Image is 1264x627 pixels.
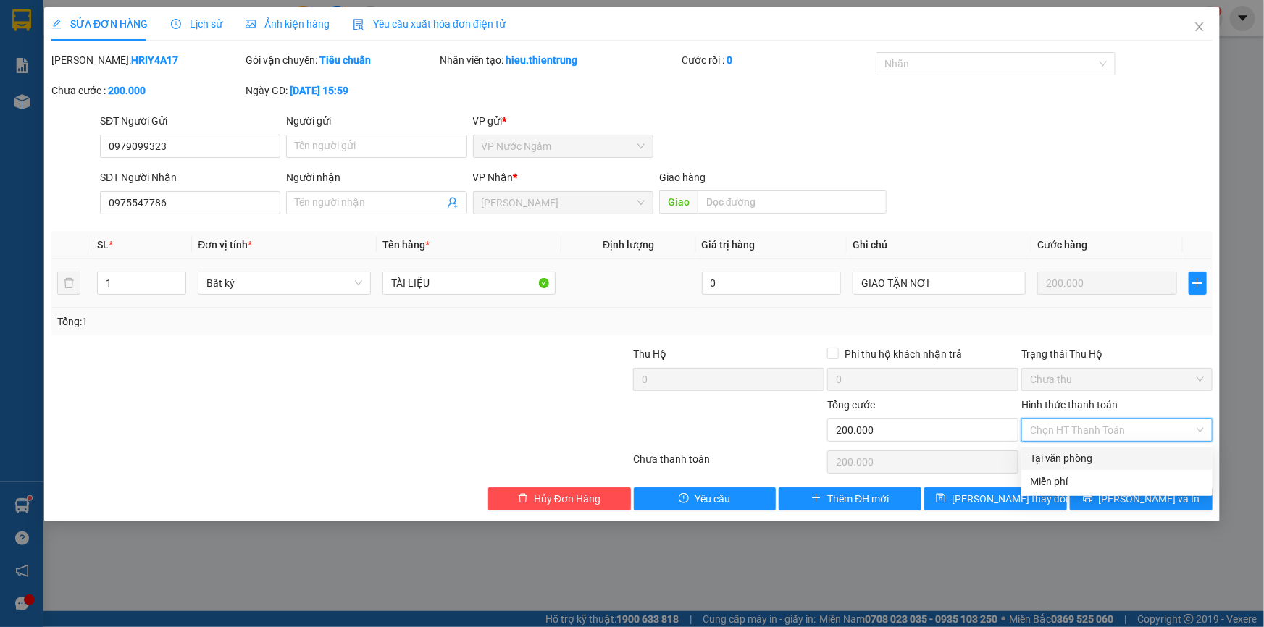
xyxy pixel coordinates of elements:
[473,172,514,183] span: VP Nhận
[319,54,371,66] b: Tiêu chuẩn
[440,52,679,68] div: Nhân viên tạo:
[702,239,756,251] span: Giá trị hàng
[682,52,873,68] div: Cước rồi :
[659,172,706,183] span: Giao hàng
[1030,450,1204,466] div: Tại văn phòng
[353,18,506,30] span: Yêu cầu xuất hóa đơn điện tử
[447,197,459,209] span: user-add
[727,54,732,66] b: 0
[1099,491,1200,507] span: [PERSON_NAME] và In
[518,493,528,505] span: delete
[847,231,1031,259] th: Ghi chú
[698,190,887,214] input: Dọc đường
[1179,7,1220,48] button: Close
[1189,272,1207,295] button: plus
[57,313,488,329] div: Tổng: 1
[51,18,148,30] span: SỬA ĐƠN HÀNG
[632,451,826,476] div: Chưa thanh toán
[827,491,889,507] span: Thêm ĐH mới
[1194,21,1205,33] span: close
[482,192,645,214] span: Gia Lai
[51,83,243,98] div: Chưa cước :
[51,19,62,29] span: edit
[603,239,654,251] span: Định lượng
[353,19,364,30] img: icon
[8,104,117,127] h2: HRIY4A17
[76,104,350,195] h2: VP Nhận: [PERSON_NAME]
[633,348,666,360] span: Thu Hộ
[853,272,1026,295] input: Ghi Chú
[382,239,430,251] span: Tên hàng
[679,493,689,505] span: exclamation-circle
[634,487,777,510] button: exclamation-circleYêu cầu
[488,487,631,510] button: deleteHủy Đơn Hàng
[193,12,350,35] b: [DOMAIN_NAME]
[246,52,437,68] div: Gói vận chuyển:
[246,19,256,29] span: picture
[534,491,600,507] span: Hủy Đơn Hàng
[779,487,921,510] button: plusThêm ĐH mới
[1070,487,1213,510] button: printer[PERSON_NAME] và In
[198,239,252,251] span: Đơn vị tính
[100,169,280,185] div: SĐT Người Nhận
[246,83,437,98] div: Ngày GD:
[290,85,348,96] b: [DATE] 15:59
[473,113,653,129] div: VP gửi
[1021,399,1118,411] label: Hình thức thanh toán
[206,272,362,294] span: Bất kỳ
[382,272,556,295] input: VD: Bàn, Ghế
[924,487,1067,510] button: save[PERSON_NAME] thay đổi
[100,113,280,129] div: SĐT Người Gửi
[286,113,466,129] div: Người gửi
[1037,272,1177,295] input: 0
[506,54,578,66] b: hieu.thientrung
[171,18,222,30] span: Lịch sử
[1030,369,1204,390] span: Chưa thu
[695,491,730,507] span: Yêu cầu
[131,54,178,66] b: HRIY4A17
[811,493,821,505] span: plus
[839,346,968,362] span: Phí thu hộ khách nhận trả
[1189,277,1206,289] span: plus
[246,18,330,30] span: Ảnh kiện hàng
[1021,346,1213,362] div: Trạng thái Thu Hộ
[171,19,181,29] span: clock-circle
[659,190,698,214] span: Giao
[1030,474,1204,489] div: Miễn phí
[482,135,645,157] span: VP Nước Ngầm
[108,85,146,96] b: 200.000
[1083,493,1093,505] span: printer
[827,399,875,411] span: Tổng cước
[952,491,1068,507] span: [PERSON_NAME] thay đổi
[51,52,243,68] div: [PERSON_NAME]:
[1030,419,1204,441] span: Chọn HT Thanh Toán
[58,12,130,99] b: Nhà xe Thiên Trung
[936,493,946,505] span: save
[97,239,109,251] span: SL
[8,22,51,94] img: logo.jpg
[286,169,466,185] div: Người nhận
[57,272,80,295] button: delete
[1037,239,1087,251] span: Cước hàng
